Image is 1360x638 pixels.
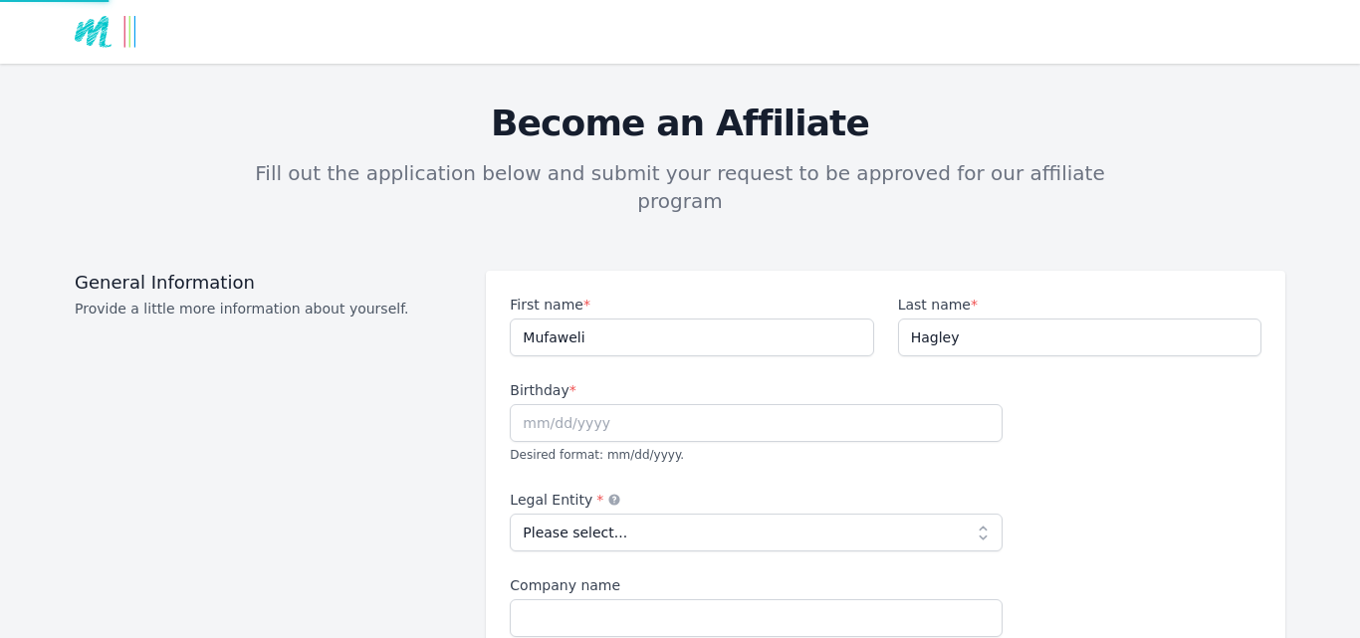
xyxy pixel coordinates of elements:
label: First name [510,295,873,315]
label: Company name [510,575,1003,595]
label: Birthday [510,380,1003,400]
input: mm/dd/yyyy [510,404,1003,442]
label: Last name [898,295,1261,315]
p: Provide a little more information about yourself. [75,299,462,319]
label: Legal Entity [510,490,1003,510]
h3: Become an Affiliate [75,104,1285,143]
p: Fill out the application below and submit your request to be approved for our affiliate program [234,159,1126,215]
h3: General Information [75,271,462,295]
span: Desired format: mm/dd/yyyy. [510,448,684,462]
